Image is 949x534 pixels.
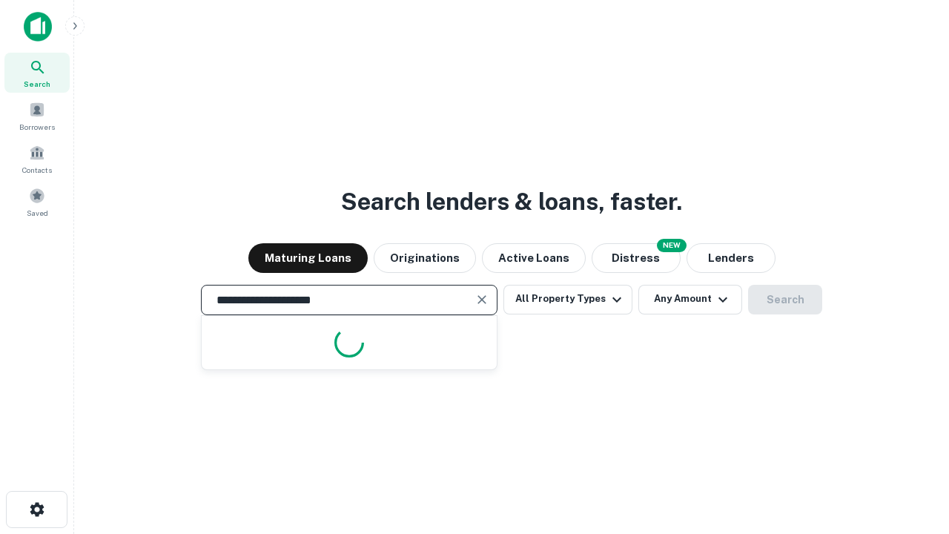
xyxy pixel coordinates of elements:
a: Borrowers [4,96,70,136]
iframe: Chat Widget [875,415,949,487]
span: Search [24,78,50,90]
button: Any Amount [638,285,742,314]
span: Contacts [22,164,52,176]
span: Borrowers [19,121,55,133]
h3: Search lenders & loans, faster. [341,184,682,220]
img: capitalize-icon.png [24,12,52,42]
button: Originations [374,243,476,273]
a: Contacts [4,139,70,179]
button: All Property Types [503,285,632,314]
button: Search distressed loans with lien and other non-mortgage details. [592,243,681,273]
span: Saved [27,207,48,219]
button: Maturing Loans [248,243,368,273]
button: Clear [472,289,492,310]
button: Active Loans [482,243,586,273]
a: Saved [4,182,70,222]
div: NEW [657,239,687,252]
button: Lenders [687,243,776,273]
a: Search [4,53,70,93]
